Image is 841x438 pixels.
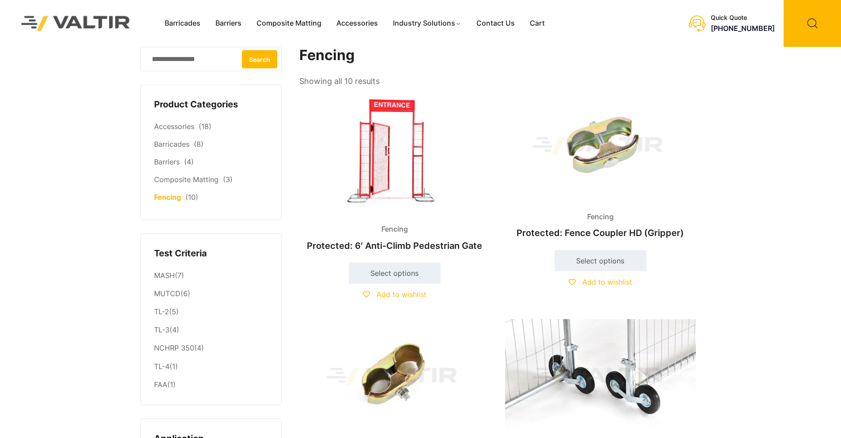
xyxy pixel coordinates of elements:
h1: Fencing [299,47,697,64]
li: (7) [154,267,268,285]
span: (10) [185,193,198,202]
a: Composite Matting [249,17,329,30]
div: Quick Quote [711,14,775,22]
a: Add to wishlist [569,278,632,286]
a: Accessories [154,122,194,131]
a: Fencing [154,193,181,202]
span: (18) [199,122,211,131]
span: Add to wishlist [582,278,632,286]
li: (6) [154,285,268,303]
p: Showing all 10 results [299,74,380,89]
li: (4) [154,339,268,358]
a: [PHONE_NUMBER] [711,24,775,33]
li: (4) [154,321,268,339]
li: (1) [154,358,268,376]
a: Barricades [154,140,189,149]
span: (8) [194,140,204,149]
img: Valtir Rentals [10,4,142,42]
a: MUTCD [154,289,181,298]
a: MASH [154,271,175,280]
a: TL-4 [154,362,170,371]
a: FAA [154,380,167,389]
a: Add to wishlist [363,290,426,299]
a: FencingProtected: 6′ Anti-Climb Pedestrian Gate [299,88,490,255]
span: Fencing [375,223,415,236]
a: Select options for “6' Anti-Climb Pedestrian Gate” [349,263,441,284]
a: Accessories [329,17,385,30]
a: Barriers [154,157,180,166]
a: TL-3 [154,325,170,334]
a: TL-2 [154,307,169,316]
span: (4) [184,157,194,166]
span: (3) [223,175,233,184]
span: Add to wishlist [377,290,426,299]
a: Contact Us [469,17,522,30]
h4: Product Categories [154,98,268,111]
li: (5) [154,303,268,321]
a: FencingProtected: Fence Coupler HD (Gripper) [505,88,696,243]
span: Fencing [581,210,620,224]
li: (1) [154,376,268,392]
h4: Test Criteria [154,247,268,260]
a: Barriers [208,17,249,30]
button: Search [242,50,277,68]
h2: Protected: 6′ Anti-Climb Pedestrian Gate [299,236,490,255]
a: NCHRP 350 [154,343,194,352]
h2: Protected: Fence Coupler HD (Gripper) [505,223,696,243]
a: Barricades [157,17,208,30]
a: Industry Solutions [385,17,469,30]
a: Cart [522,17,552,30]
a: Select options for “Fence Coupler HD (Gripper)” [554,250,646,271]
a: Composite Matting [154,175,219,184]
